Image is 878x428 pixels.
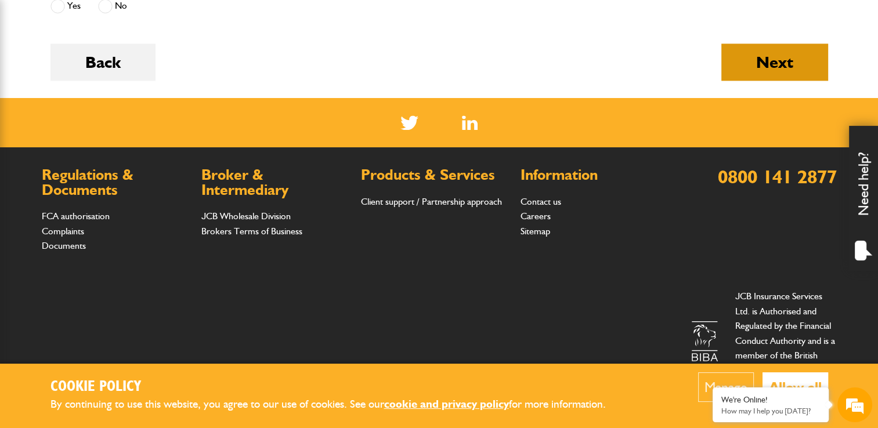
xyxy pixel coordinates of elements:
a: cookie and privacy policy [384,397,509,411]
p: JCB Insurance Services Ltd. is Authorised and Regulated by the Financial Conduct Authority and is... [735,289,837,393]
input: Enter your last name [15,107,212,133]
div: We're Online! [721,395,820,405]
a: Careers [521,211,551,222]
a: JCB Wholesale Division [201,211,291,222]
button: Back [50,43,156,81]
input: Enter your phone number [15,176,212,201]
h2: Information [521,168,669,183]
a: Sitemap [521,226,550,237]
textarea: Type your message and hit 'Enter' [15,210,212,327]
h2: Regulations & Documents [42,168,190,197]
div: Chat with us now [60,65,195,80]
button: Allow all [763,372,828,402]
a: Complaints [42,226,84,237]
em: Start Chat [158,336,211,352]
p: How may I help you today? [721,407,820,415]
div: Need help? [849,126,878,271]
h2: Products & Services [361,168,509,183]
a: Documents [42,240,86,251]
a: 0800 141 2877 [718,165,837,188]
h2: Cookie Policy [50,378,625,396]
a: FCA authorisation [42,211,110,222]
img: Linked In [462,115,478,130]
h2: Broker & Intermediary [201,168,349,197]
a: LinkedIn [462,115,478,130]
img: d_20077148190_company_1631870298795_20077148190 [20,64,49,81]
div: Minimize live chat window [190,6,218,34]
img: Twitter [400,115,418,130]
button: Manage [698,372,754,402]
a: Contact us [521,196,561,207]
p: By continuing to use this website, you agree to our use of cookies. See our for more information. [50,396,625,414]
input: Enter your email address [15,142,212,167]
a: Brokers Terms of Business [201,226,302,237]
a: Client support / Partnership approach [361,196,502,207]
button: Next [721,43,828,81]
